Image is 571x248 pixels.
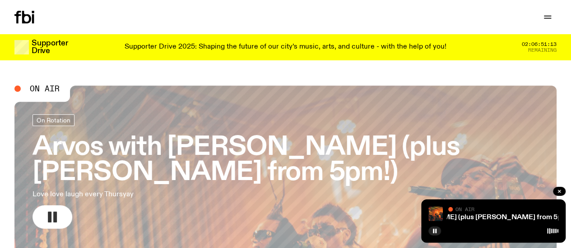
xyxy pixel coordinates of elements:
span: On Air [455,206,474,212]
h3: Supporter Drive [32,40,68,55]
span: On Air [30,85,60,93]
p: Supporter Drive 2025: Shaping the future of our city’s music, arts, and culture - with the help o... [125,43,446,51]
p: Love love laugh every Thursyay [32,189,264,200]
a: On Rotation [32,114,74,126]
h3: Arvos with [PERSON_NAME] (plus [PERSON_NAME] from 5pm!) [32,135,539,185]
span: On Rotation [37,117,70,124]
span: 02:06:51:13 [522,42,557,47]
a: Arvos with [PERSON_NAME] (plus [PERSON_NAME] from 5pm!)Love love laugh every Thursyay [32,114,539,229]
span: Remaining [528,48,557,53]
